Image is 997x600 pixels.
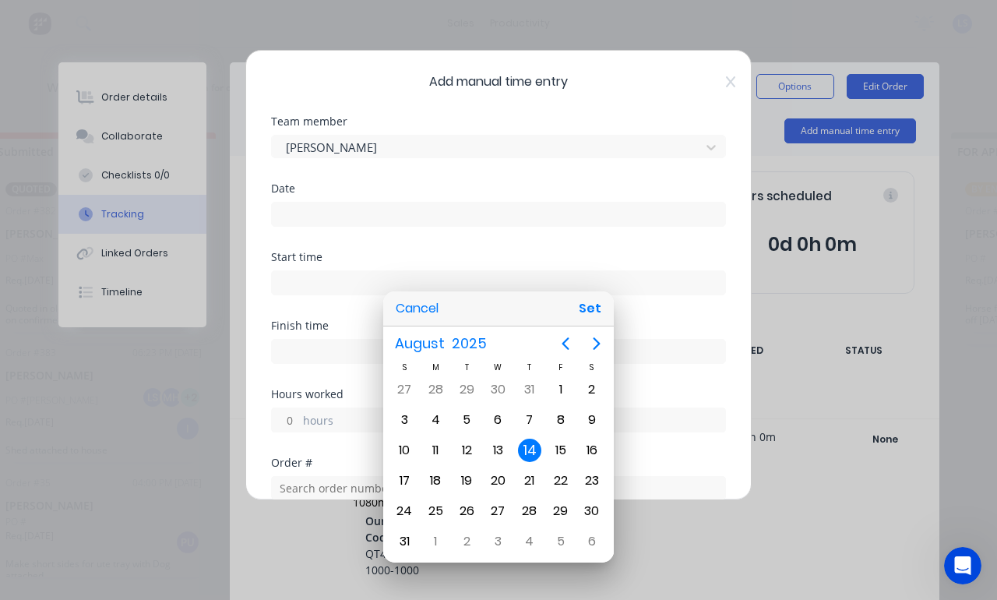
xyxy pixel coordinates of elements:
[393,378,416,401] div: Sunday, July 27, 2025
[486,439,509,462] div: Wednesday, August 13, 2025
[518,408,541,432] div: Thursday, August 7, 2025
[482,361,513,374] div: W
[486,378,509,401] div: Wednesday, July 30, 2025
[424,499,447,523] div: Monday, August 25, 2025
[518,378,541,401] div: Thursday, July 31, 2025
[580,499,604,523] div: Saturday, August 30, 2025
[518,530,541,553] div: Thursday, September 4, 2025
[424,408,447,432] div: Monday, August 4, 2025
[448,330,490,358] span: 2025
[549,378,572,401] div: Friday, August 1, 2025
[455,499,478,523] div: Tuesday, August 26, 2025
[455,408,478,432] div: Tuesday, August 5, 2025
[486,469,509,492] div: Wednesday, August 20, 2025
[518,439,541,462] div: Today, Thursday, August 14, 2025
[455,530,478,553] div: Tuesday, September 2, 2025
[455,469,478,492] div: Tuesday, August 19, 2025
[424,439,447,462] div: Monday, August 11, 2025
[455,439,478,462] div: Tuesday, August 12, 2025
[424,378,447,401] div: Monday, July 28, 2025
[424,469,447,492] div: Monday, August 18, 2025
[549,530,572,553] div: Friday, September 5, 2025
[580,469,604,492] div: Saturday, August 23, 2025
[455,378,478,401] div: Tuesday, July 29, 2025
[393,469,416,492] div: Sunday, August 17, 2025
[391,330,448,358] span: August
[545,361,576,374] div: F
[549,439,572,462] div: Friday, August 15, 2025
[549,408,572,432] div: Friday, August 8, 2025
[572,295,608,323] button: Set
[580,439,604,462] div: Saturday, August 16, 2025
[389,295,445,323] button: Cancel
[576,361,608,374] div: S
[518,499,541,523] div: Thursday, August 28, 2025
[549,469,572,492] div: Friday, August 22, 2025
[486,499,509,523] div: Wednesday, August 27, 2025
[580,378,604,401] div: Saturday, August 2, 2025
[424,530,447,553] div: Monday, September 1, 2025
[486,530,509,553] div: Wednesday, September 3, 2025
[389,361,420,374] div: S
[944,547,981,584] iframe: Intercom live chat
[385,330,496,358] button: August2025
[393,499,416,523] div: Sunday, August 24, 2025
[420,361,451,374] div: M
[486,408,509,432] div: Wednesday, August 6, 2025
[393,408,416,432] div: Sunday, August 3, 2025
[514,361,545,374] div: T
[549,499,572,523] div: Friday, August 29, 2025
[550,328,581,359] button: Previous page
[451,361,482,374] div: T
[393,530,416,553] div: Sunday, August 31, 2025
[580,408,604,432] div: Saturday, August 9, 2025
[393,439,416,462] div: Sunday, August 10, 2025
[580,530,604,553] div: Saturday, September 6, 2025
[518,469,541,492] div: Thursday, August 21, 2025
[581,328,612,359] button: Next page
